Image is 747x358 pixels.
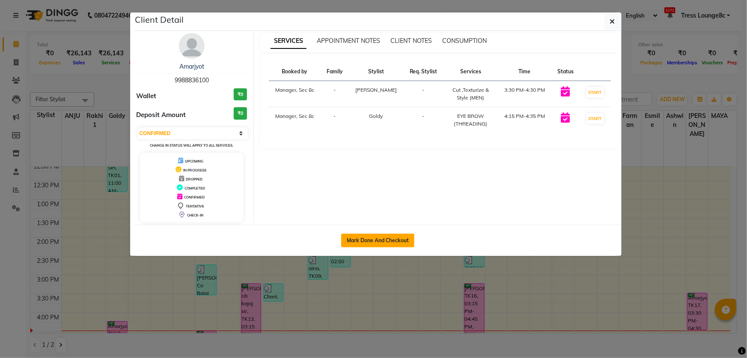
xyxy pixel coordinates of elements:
[403,63,443,81] th: Req. Stylist
[321,81,348,107] td: -
[185,159,203,163] span: UPCOMING
[498,81,552,107] td: 3:30 PM-4:30 PM
[449,86,493,102] div: Cut ,Texturize & Style (MEN)
[186,177,202,181] span: DROPPED
[586,87,604,98] button: START
[186,204,204,208] span: TENTATIVE
[369,113,383,119] span: Goldy
[390,37,432,45] span: CLIENT NOTES
[586,113,604,124] button: START
[355,87,397,93] span: [PERSON_NAME]
[449,112,493,128] div: EYE BROW (THREADING)
[187,213,203,217] span: CHECK-IN
[498,107,552,133] td: 4:15 PM-4:35 PM
[498,63,552,81] th: Time
[269,81,321,107] td: Manager, Sec 8c
[271,33,307,49] span: SERVICES
[179,63,204,70] a: Amarjyot
[317,37,380,45] span: APPOINTMENT NOTES
[185,186,205,190] span: COMPLETED
[403,107,443,133] td: -
[135,13,184,26] h5: Client Detail
[183,168,206,172] span: IN PROGRESS
[442,37,487,45] span: CONSUMPTION
[349,63,404,81] th: Stylist
[269,63,321,81] th: Booked by
[551,63,579,81] th: Status
[403,81,443,107] td: -
[179,33,205,59] img: avatar
[443,63,498,81] th: Services
[234,107,247,120] h3: ₹0
[321,63,348,81] th: Family
[234,88,247,101] h3: ₹0
[137,91,157,101] span: Wallet
[321,107,348,133] td: -
[184,195,205,199] span: CONFIRMED
[150,143,233,147] small: Change in status will apply to all services.
[341,234,414,247] button: Mark Done And Checkout
[269,107,321,133] td: Manager, Sec 8c
[137,110,186,120] span: Deposit Amount
[175,76,209,84] span: 9988836100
